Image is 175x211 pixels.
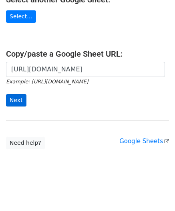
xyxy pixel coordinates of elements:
input: Next [6,94,26,106]
small: Example: [URL][DOMAIN_NAME] [6,79,88,85]
iframe: Chat Widget [135,173,175,211]
a: Need help? [6,137,45,149]
a: Select... [6,10,36,23]
input: Paste your Google Sheet URL here [6,62,165,77]
h4: Copy/paste a Google Sheet URL: [6,49,169,59]
a: Google Sheets [119,138,169,145]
